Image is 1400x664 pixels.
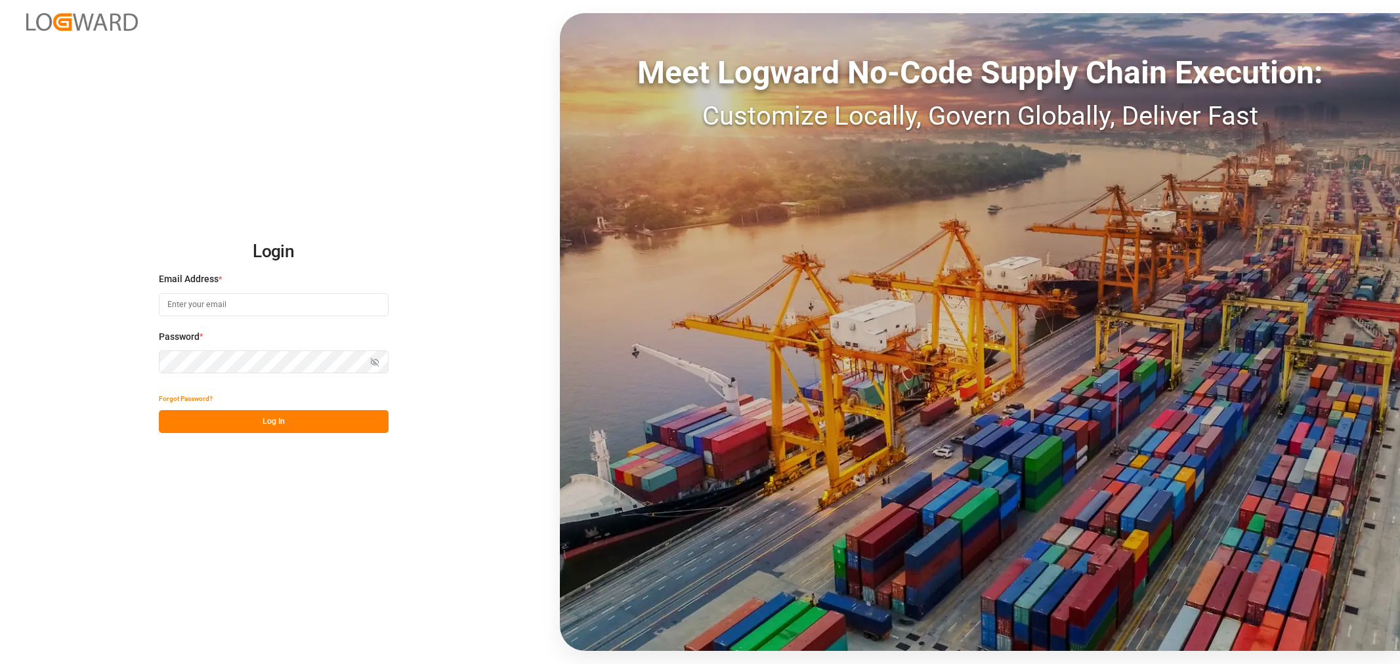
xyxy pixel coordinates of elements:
[159,387,213,410] button: Forgot Password?
[26,13,138,31] img: Logward_new_orange.png
[159,231,389,273] h2: Login
[560,49,1400,96] div: Meet Logward No-Code Supply Chain Execution:
[159,410,389,433] button: Log In
[159,330,200,344] span: Password
[159,272,219,286] span: Email Address
[560,96,1400,136] div: Customize Locally, Govern Globally, Deliver Fast
[159,293,389,316] input: Enter your email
